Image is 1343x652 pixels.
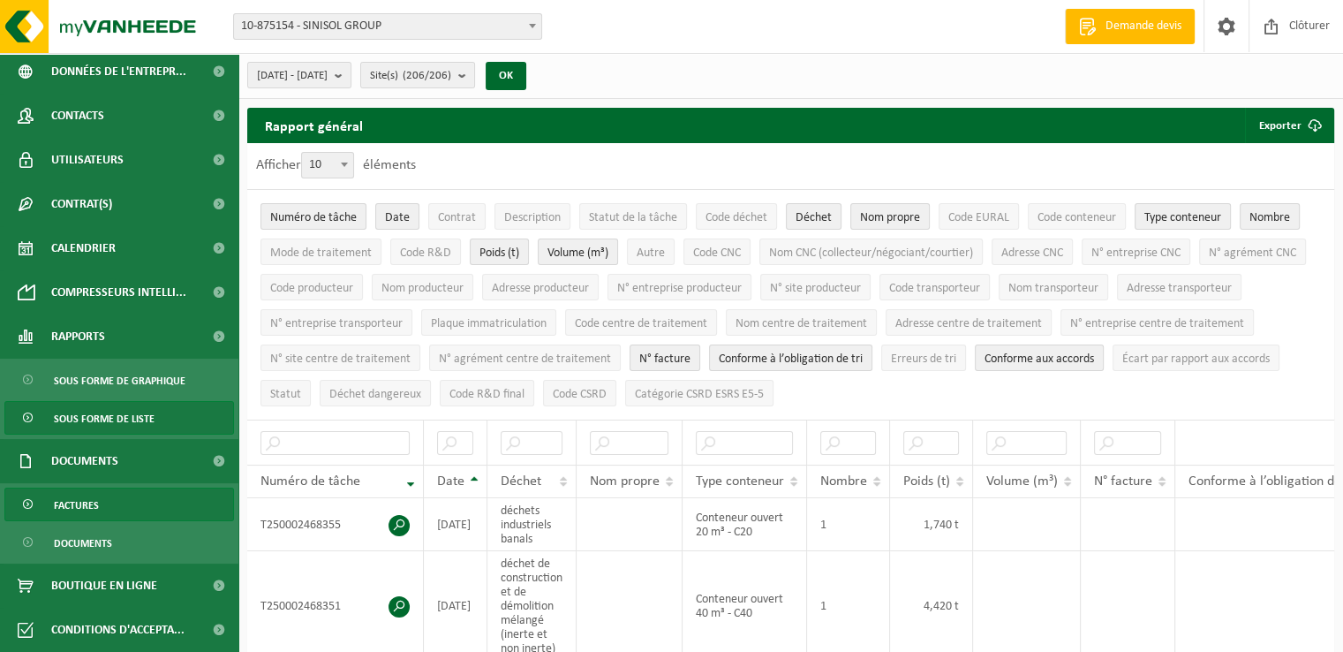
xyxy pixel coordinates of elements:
[992,239,1073,265] button: Adresse CNCAdresse CNC: Activate to sort
[51,270,186,315] span: Compresseurs intelli...
[449,388,524,401] span: Code R&D final
[850,203,930,230] button: Nom propreNom propre: Activate to sort
[260,345,420,371] button: N° site centre de traitementN° site centre de traitement: Activate to sort
[1082,239,1190,265] button: N° entreprise CNCN° entreprise CNC: Activate to sort
[260,309,412,336] button: N° entreprise transporteurN° entreprise transporteur: Activate to sort
[372,274,473,300] button: Nom producteurNom producteur: Activate to sort
[1199,239,1306,265] button: N° agrément CNCN° agrément CNC: Activate to sort
[494,203,570,230] button: DescriptionDescription: Activate to sort
[939,203,1019,230] button: Code EURALCode EURAL: Activate to sort
[630,345,700,371] button: N° factureN° facture: Activate to sort
[639,353,690,366] span: N° facture
[4,488,234,521] a: Factures
[51,315,105,359] span: Rapports
[627,239,675,265] button: AutreAutre: Activate to sort
[51,608,185,652] span: Conditions d'accepta...
[1144,211,1221,224] span: Type conteneur
[579,203,687,230] button: Statut de la tâcheStatut de la tâche: Activate to sort
[51,226,116,270] span: Calendrier
[1240,203,1300,230] button: NombreNombre: Activate to sort
[440,380,534,406] button: Code R&D finalCode R&amp;D final: Activate to sort
[260,203,366,230] button: Numéro de tâcheNuméro de tâche: Activate to remove sorting
[329,388,421,401] span: Déchet dangereux
[54,527,112,560] span: Documents
[1070,317,1244,330] span: N° entreprise centre de traitement
[234,14,541,39] span: 10-875154 - SINISOL GROUP
[320,380,431,406] button: Déchet dangereux : Activate to sort
[421,309,556,336] button: Plaque immatriculationPlaque immatriculation: Activate to sort
[256,158,416,172] label: Afficher éléments
[895,317,1042,330] span: Adresse centre de traitement
[381,282,464,295] span: Nom producteur
[260,274,363,300] button: Code producteurCode producteur: Activate to sort
[948,211,1009,224] span: Code EURAL
[860,211,920,224] span: Nom propre
[370,63,451,89] span: Site(s)
[607,274,751,300] button: N° entreprise producteurN° entreprise producteur: Activate to sort
[400,246,451,260] span: Code R&D
[51,49,186,94] span: Données de l'entrepr...
[479,246,519,260] span: Poids (t)
[504,211,561,224] span: Description
[54,364,185,398] span: Sous forme de graphique
[1094,474,1152,489] span: N° facture
[683,498,807,551] td: Conteneur ouvert 20 m³ - C20
[302,153,353,178] span: 10
[1113,345,1279,371] button: Écart par rapport aux accordsÉcart par rapport aux accords: Activate to sort
[683,239,751,265] button: Code CNCCode CNC: Activate to sort
[260,239,381,265] button: Mode de traitementMode de traitement: Activate to sort
[705,211,767,224] span: Code déchet
[709,345,872,371] button: Conforme à l’obligation de tri : Activate to sort
[4,363,234,397] a: Sous forme de graphique
[439,353,611,366] span: N° agrément centre de traitement
[543,380,616,406] button: Code CSRDCode CSRD: Activate to sort
[736,317,867,330] span: Nom centre de traitement
[903,474,950,489] span: Poids (t)
[575,317,707,330] span: Code centre de traitement
[4,526,234,559] a: Documents
[879,274,990,300] button: Code transporteurCode transporteur: Activate to sort
[985,353,1094,366] span: Conforme aux accords
[1127,282,1232,295] span: Adresse transporteur
[726,309,877,336] button: Nom centre de traitementNom centre de traitement: Activate to sort
[270,317,403,330] span: N° entreprise transporteur
[270,388,301,401] span: Statut
[233,13,542,40] span: 10-875154 - SINISOL GROUP
[4,401,234,435] a: Sous forme de liste
[501,474,541,489] span: Déchet
[486,62,526,90] button: OK
[1249,211,1290,224] span: Nombre
[1028,203,1126,230] button: Code conteneurCode conteneur: Activate to sort
[881,345,966,371] button: Erreurs de triErreurs de tri: Activate to sort
[1008,282,1098,295] span: Nom transporteur
[482,274,599,300] button: Adresse producteurAdresse producteur: Activate to sort
[538,239,618,265] button: Volume (m³)Volume (m³): Activate to sort
[1065,9,1195,44] a: Demande devis
[429,345,621,371] button: N° agrément centre de traitementN° agrément centre de traitement: Activate to sort
[1117,274,1241,300] button: Adresse transporteurAdresse transporteur: Activate to sort
[1060,309,1254,336] button: N° entreprise centre de traitementN° entreprise centre de traitement: Activate to sort
[547,246,608,260] span: Volume (m³)
[385,211,410,224] span: Date
[769,246,973,260] span: Nom CNC (collecteur/négociant/courtier)
[565,309,717,336] button: Code centre de traitementCode centre de traitement: Activate to sort
[1101,18,1186,35] span: Demande devis
[428,203,486,230] button: ContratContrat: Activate to sort
[590,474,660,489] span: Nom propre
[270,282,353,295] span: Code producteur
[51,138,124,182] span: Utilisateurs
[696,203,777,230] button: Code déchetCode déchet: Activate to sort
[986,474,1058,489] span: Volume (m³)
[999,274,1108,300] button: Nom transporteurNom transporteur: Activate to sort
[820,474,867,489] span: Nombre
[786,203,841,230] button: DéchetDéchet: Activate to sort
[719,353,863,366] span: Conforme à l’obligation de tri
[1209,246,1296,260] span: N° agrément CNC
[247,108,381,143] h2: Rapport général
[51,94,104,138] span: Contacts
[437,474,464,489] span: Date
[1037,211,1116,224] span: Code conteneur
[1001,246,1063,260] span: Adresse CNC
[975,345,1104,371] button: Conforme aux accords : Activate to sort
[54,489,99,522] span: Factures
